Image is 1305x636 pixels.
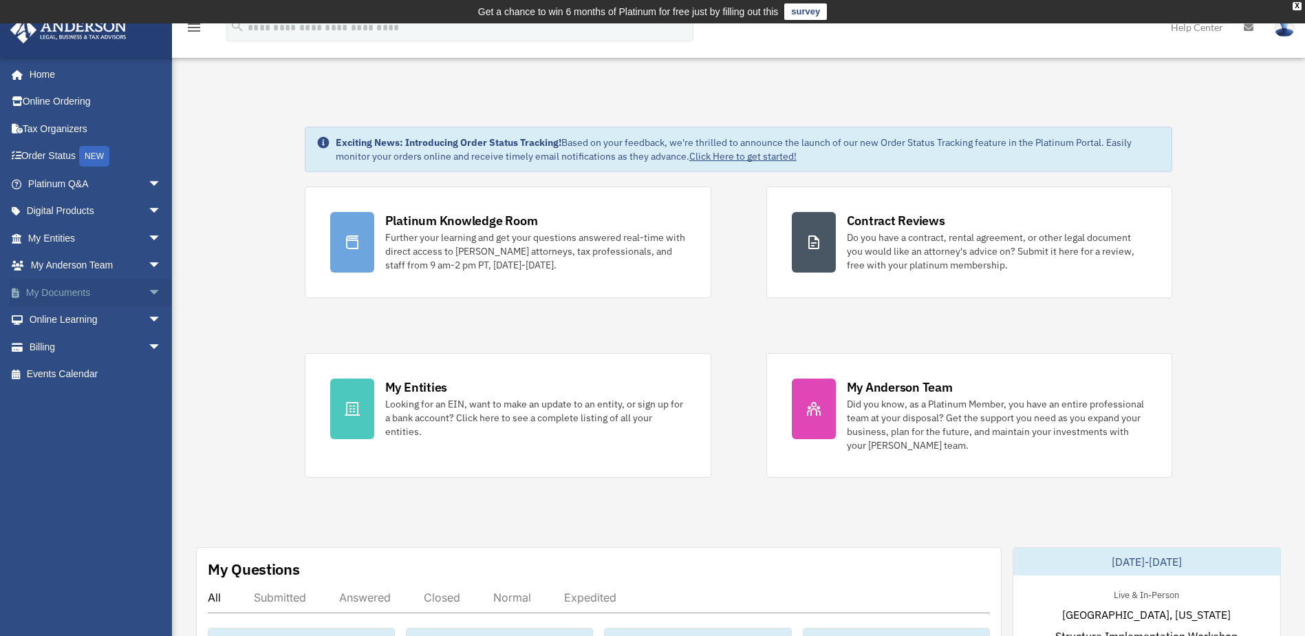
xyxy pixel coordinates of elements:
[230,19,245,34] i: search
[10,88,182,116] a: Online Ordering
[148,279,175,307] span: arrow_drop_down
[10,170,182,198] a: Platinum Q&Aarrow_drop_down
[784,3,827,20] a: survey
[208,559,300,580] div: My Questions
[493,591,531,604] div: Normal
[336,136,1161,163] div: Based on your feedback, we're thrilled to announce the launch of our new Order Status Tracking fe...
[10,306,182,334] a: Online Learningarrow_drop_down
[10,142,182,171] a: Order StatusNEW
[847,231,1147,272] div: Do you have a contract, rental agreement, or other legal document you would like an attorney's ad...
[6,17,131,43] img: Anderson Advisors Platinum Portal
[339,591,391,604] div: Answered
[10,333,182,361] a: Billingarrow_drop_down
[847,212,945,229] div: Contract Reviews
[148,198,175,226] span: arrow_drop_down
[305,187,711,298] a: Platinum Knowledge Room Further your learning and get your questions answered real-time with dire...
[10,61,175,88] a: Home
[79,146,109,167] div: NEW
[385,212,538,229] div: Platinum Knowledge Room
[385,379,447,396] div: My Entities
[148,252,175,280] span: arrow_drop_down
[10,361,182,388] a: Events Calendar
[766,353,1173,478] a: My Anderson Team Did you know, as a Platinum Member, you have an entire professional team at your...
[305,353,711,478] a: My Entities Looking for an EIN, want to make an update to an entity, or sign up for a bank accoun...
[148,170,175,198] span: arrow_drop_down
[1013,548,1280,575] div: [DATE]-[DATE]
[478,3,779,20] div: Get a chance to win 6 months of Platinum for free just by filling out this
[766,187,1173,298] a: Contract Reviews Do you have a contract, rental agreement, or other legal document you would like...
[336,136,561,149] strong: Exciting News: Introducing Order Status Tracking!
[10,224,182,252] a: My Entitiesarrow_drop_down
[847,397,1147,452] div: Did you know, as a Platinum Member, you have an entire professional team at your disposal? Get th...
[1103,586,1190,601] div: Live & In-Person
[385,231,686,272] div: Further your learning and get your questions answered real-time with direct access to [PERSON_NAM...
[424,591,460,604] div: Closed
[10,252,182,279] a: My Anderson Teamarrow_drop_down
[385,397,686,438] div: Looking for an EIN, want to make an update to an entity, or sign up for a bank account? Click her...
[847,379,953,396] div: My Anderson Team
[1062,606,1231,623] span: [GEOGRAPHIC_DATA], [US_STATE]
[10,198,182,225] a: Digital Productsarrow_drop_down
[186,19,202,36] i: menu
[1274,17,1295,37] img: User Pic
[148,224,175,253] span: arrow_drop_down
[208,591,221,604] div: All
[10,279,182,306] a: My Documentsarrow_drop_down
[10,115,182,142] a: Tax Organizers
[186,24,202,36] a: menu
[689,150,797,162] a: Click Here to get started!
[564,591,616,604] div: Expedited
[254,591,306,604] div: Submitted
[148,333,175,361] span: arrow_drop_down
[1293,2,1302,10] div: close
[148,306,175,335] span: arrow_drop_down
